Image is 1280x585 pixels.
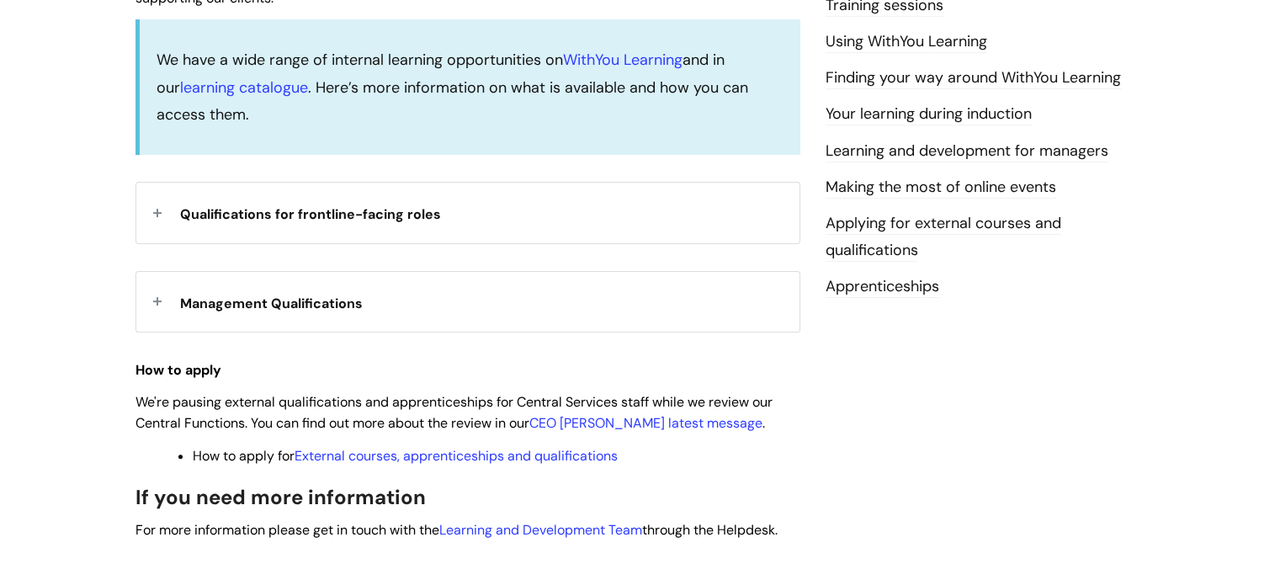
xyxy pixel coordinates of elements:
a: Apprenticeships [826,276,939,298]
span: We're pausing external qualifications and apprenticeships for Central Services staff while we rev... [135,393,773,432]
a: Your learning during induction [826,104,1032,125]
a: Using WithYou Learning [826,31,987,53]
strong: How to apply [135,361,221,379]
span: Qualifications for frontline-facing roles [180,205,441,223]
span: How to apply for [193,447,618,465]
a: Learning and development for managers [826,141,1108,162]
a: Finding your way around WithYou Learning [826,67,1121,89]
a: learning catalogue [180,77,308,98]
a: External courses, apprenticeships and qualifications [295,447,618,465]
a: Making the most of online events [826,177,1056,199]
a: Applying for external courses and qualifications [826,213,1061,262]
span: For more information please get in touch with the through the Helpdesk. [135,521,778,539]
span: Management Qualifications [180,295,363,312]
a: WithYou Learning [563,50,682,70]
a: Learning and Development Team [439,521,642,539]
span: If you need more information [135,484,426,510]
a: CEO [PERSON_NAME] latest message [529,414,762,432]
p: We have a wide range of internal learning opportunities on and in our . Here’s more information o... [157,46,783,128]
